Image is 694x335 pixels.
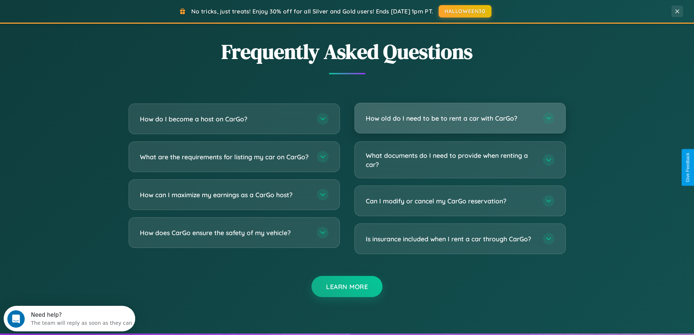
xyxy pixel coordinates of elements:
h3: What are the requirements for listing my car on CarGo? [140,152,310,161]
h3: How can I maximize my earnings as a CarGo host? [140,190,310,199]
h2: Frequently Asked Questions [129,38,566,66]
div: The team will reply as soon as they can [27,12,129,20]
h3: How old do I need to be to rent a car with CarGo? [366,114,536,123]
span: No tricks, just treats! Enjoy 30% off for all Silver and Gold users! Ends [DATE] 1pm PT. [191,8,433,15]
div: Give Feedback [685,153,690,182]
h3: How do I become a host on CarGo? [140,114,310,124]
iframe: Intercom live chat [7,310,25,328]
h3: Is insurance included when I rent a car through CarGo? [366,234,536,244]
h3: How does CarGo ensure the safety of my vehicle? [140,228,310,237]
h3: Can I modify or cancel my CarGo reservation? [366,196,536,206]
button: Learn More [311,276,383,297]
h3: What documents do I need to provide when renting a car? [366,151,536,169]
div: Need help? [27,6,129,12]
div: Open Intercom Messenger [3,3,136,23]
iframe: Intercom live chat discovery launcher [4,306,135,331]
button: HALLOWEEN30 [439,5,491,17]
